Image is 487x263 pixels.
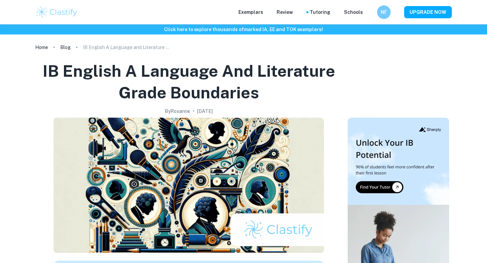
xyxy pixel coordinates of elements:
img: IB English A Language and Literature Grade Boundaries cover image [53,118,324,253]
h1: IB English A Language and Literature Grade Boundaries [38,60,340,103]
a: Home [35,43,48,52]
button: UPGRADE NOW [404,6,452,18]
a: Tutoring [310,8,330,16]
p: • [193,107,194,115]
h6: NF [380,8,388,16]
h2: [DATE] [197,107,213,115]
img: Clastify logo [35,5,78,19]
button: NF [377,5,391,19]
p: Exemplars [238,8,263,16]
a: Schools [344,8,363,16]
p: IB English A Language and Literature Grade Boundaries [83,44,171,51]
h6: Click here to explore thousands of marked IA, EE and TOK exemplars ! [1,26,486,33]
a: Blog [60,43,71,52]
p: Review [277,8,293,16]
h2: By Roxanne [165,107,190,115]
button: Help and Feedback [368,10,372,14]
